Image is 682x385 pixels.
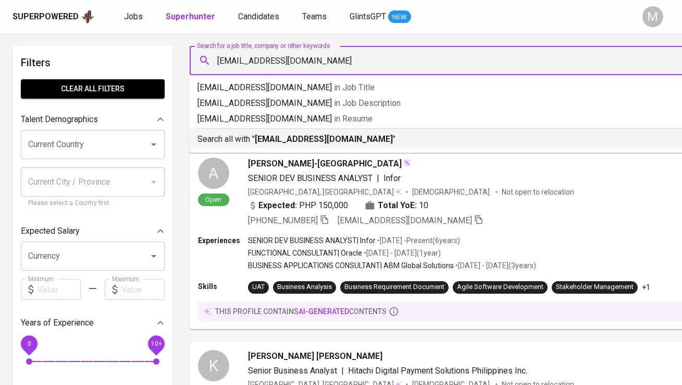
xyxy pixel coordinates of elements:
div: Business Analysis [277,282,332,292]
img: magic_wand.svg [403,159,411,167]
span: [EMAIL_ADDRESS][DOMAIN_NAME] [338,215,472,225]
span: 10+ [151,340,162,347]
div: Expected Salary [21,221,165,242]
div: Superpowered [13,11,79,23]
span: GlintsGPT [350,11,386,21]
a: Superpoweredapp logo [13,9,95,25]
span: [DEMOGRAPHIC_DATA] [412,187,491,197]
p: • [DATE] - [DATE] ( 1 year ) [362,248,441,258]
p: BUSINESS APPLICATIONS CONSULTANT | ABM Global Solutions [248,260,454,271]
div: [GEOGRAPHIC_DATA], [GEOGRAPHIC_DATA] [248,187,402,197]
div: Business Requirement Document [344,282,444,292]
p: +1 [642,282,650,293]
span: NEW [388,12,411,22]
p: this profile contains contents [215,306,387,317]
span: AI-generated [299,307,349,316]
span: in Job Title [334,82,375,92]
span: [PHONE_NUMBER] [248,215,318,225]
p: Not open to relocation [502,187,574,197]
input: Value [121,279,165,300]
span: [PERSON_NAME]-[GEOGRAPHIC_DATA] [248,158,402,170]
b: Expected: [258,199,297,212]
span: | [377,172,379,185]
p: Please select a Country first [28,198,157,209]
button: Clear All filters [21,79,165,99]
p: Talent Demographics [21,113,98,126]
p: • [DATE] - Present ( 6 years ) [376,235,460,246]
img: app logo [81,9,95,25]
a: Candidates [238,10,281,23]
b: [EMAIL_ADDRESS][DOMAIN_NAME] [255,134,393,144]
div: UAT [252,282,265,292]
b: Total YoE: [378,199,417,212]
button: Open [146,137,161,152]
span: Teams [302,11,327,21]
p: FUNCTIONAL CONSULTANT | Oracle [248,248,362,258]
p: SENIOR DEV BUSINESS ANALYST | Infor [248,235,376,246]
p: Skills [198,281,248,292]
p: • [DATE] - [DATE] ( 3 years ) [454,260,536,271]
span: Candidates [238,11,279,21]
p: Expected Salary [21,225,80,237]
p: Experiences [198,235,248,246]
span: in Job Description [334,98,401,108]
div: PHP 150,000 [248,199,348,212]
b: Superhunter [166,11,215,21]
a: Teams [302,10,329,23]
span: SENIOR DEV BUSINESS ANALYST [248,173,373,183]
span: Senior Business Analyst [248,366,337,376]
div: Talent Demographics [21,109,165,130]
a: GlintsGPT NEW [350,10,411,23]
div: Years of Experience [21,312,165,333]
div: K [198,350,229,381]
span: [PERSON_NAME] [PERSON_NAME] [248,350,382,363]
span: Clear All filters [29,82,156,95]
div: M [642,6,663,27]
a: Jobs [124,10,145,23]
span: 10 [419,199,428,212]
span: Jobs [124,11,143,21]
div: A [198,158,229,189]
h6: Filters [21,54,165,71]
span: | [341,365,344,377]
span: Open [202,195,226,204]
span: 0 [27,340,31,347]
span: Infor [383,173,401,183]
p: Years of Experience [21,317,94,329]
input: Value [38,279,81,300]
button: Open [146,249,161,263]
div: Agile Software Development [457,282,543,292]
span: in Resume [334,114,373,124]
a: Superhunter [166,10,217,23]
div: Stakeholder Management [556,282,634,292]
span: Hitachi Digital Payment Solutions Philippines Inc. [348,366,527,376]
